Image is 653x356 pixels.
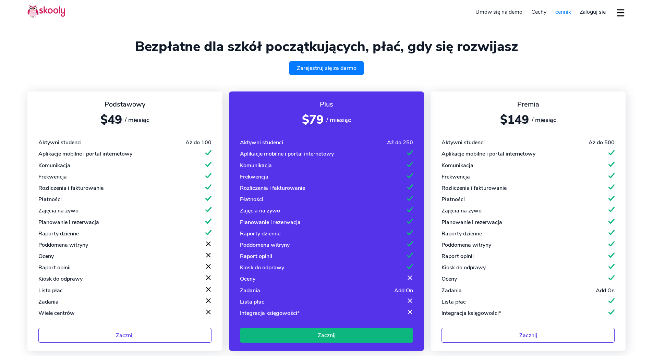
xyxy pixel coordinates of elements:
div: Zadania [240,287,260,294]
div: Aplikacje mobilne i portal internetowy [442,150,535,158]
span: $49 [100,112,122,128]
h1: Bezpłatne dla szkół początkujących, płać, gdy się rozwijasz [27,38,626,55]
div: Zadania [38,298,59,306]
div: Premia [442,100,615,109]
div: Raport opinii [38,264,71,271]
div: Rozliczenia i fakturowanie [38,184,104,192]
span: / miesiąc [326,116,351,124]
span: $79 [302,112,324,128]
div: Poddomena witryny [442,241,491,249]
a: Zaloguj sie [575,7,610,17]
div: Aż do 500 [589,139,615,146]
div: Aktywni studenci [442,139,485,146]
div: Rozliczenia i fakturowanie [442,184,507,192]
img: Skooly [27,4,65,18]
div: Oceny [38,253,54,260]
div: Aktywni studenci [38,139,82,146]
div: Lista płac [38,287,63,294]
a: Zacznij [442,328,615,343]
div: Płatności [442,196,465,203]
div: Lista płac [442,298,466,306]
div: Raporty dzienne [240,230,280,237]
div: Kiosk do odprawy [240,264,284,271]
div: Plus [240,100,413,109]
div: Frekwencja [442,173,470,181]
div: Planowanie i rezerwacja [240,219,301,226]
span: $149 [500,112,529,128]
div: Add On [394,287,413,294]
div: Aż do 100 [185,139,211,146]
a: cennik [551,7,576,17]
div: Planowanie i rezerwacja [38,219,99,226]
div: Aplikacje mobilne i portal internetowy [38,150,132,158]
a: Umów się na demo [471,7,527,17]
div: Lista płac [240,298,264,306]
a: Zacznij [38,328,211,343]
div: Aż do 250 [387,139,413,146]
div: Raport opinii [442,253,474,260]
div: Raporty dzienne [442,230,482,237]
div: Płatności [240,196,263,203]
div: Komunikacja [38,162,70,169]
div: Poddomena witryny [240,241,290,249]
div: Frekwencja [240,173,268,181]
div: Integracja księgowości* [240,309,300,317]
span: / miesiąc [532,116,556,124]
div: Aktywni studenci [240,139,283,146]
div: Oceny [240,275,255,283]
button: dropdown menu [616,5,626,21]
div: Oceny [442,275,457,283]
div: Kiosk do odprawy [442,264,486,271]
a: Zarejestruj się za darmo [289,61,364,75]
div: Zajęcia na żywo [38,207,78,214]
div: Aplikacje mobilne i portal internetowy [240,150,334,158]
a: Cechy [527,7,551,17]
div: Komunikacja [240,162,272,169]
div: Wiele centrów [38,309,75,317]
span: cennik [555,8,571,16]
div: Podstawowy [38,100,211,109]
div: Zadania [442,287,462,294]
div: Integracja księgowości* [442,309,501,317]
span: Zaloguj sie [580,8,606,16]
div: Raporty dzienne [38,230,79,237]
div: Poddomena witryny [38,241,88,249]
div: Zajęcia na żywo [240,207,280,214]
a: Zacznij [240,328,413,343]
span: / miesiąc [125,116,149,124]
div: Zajęcia na żywo [442,207,482,214]
div: Frekwencja [38,173,67,181]
div: Kiosk do odprawy [38,275,83,283]
div: Raport opinii [240,253,272,260]
div: Płatności [38,196,62,203]
div: Planowanie i rezerwacja [442,219,502,226]
div: Add On [596,287,615,294]
div: Komunikacja [442,162,473,169]
div: Rozliczenia i fakturowanie [240,184,305,192]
